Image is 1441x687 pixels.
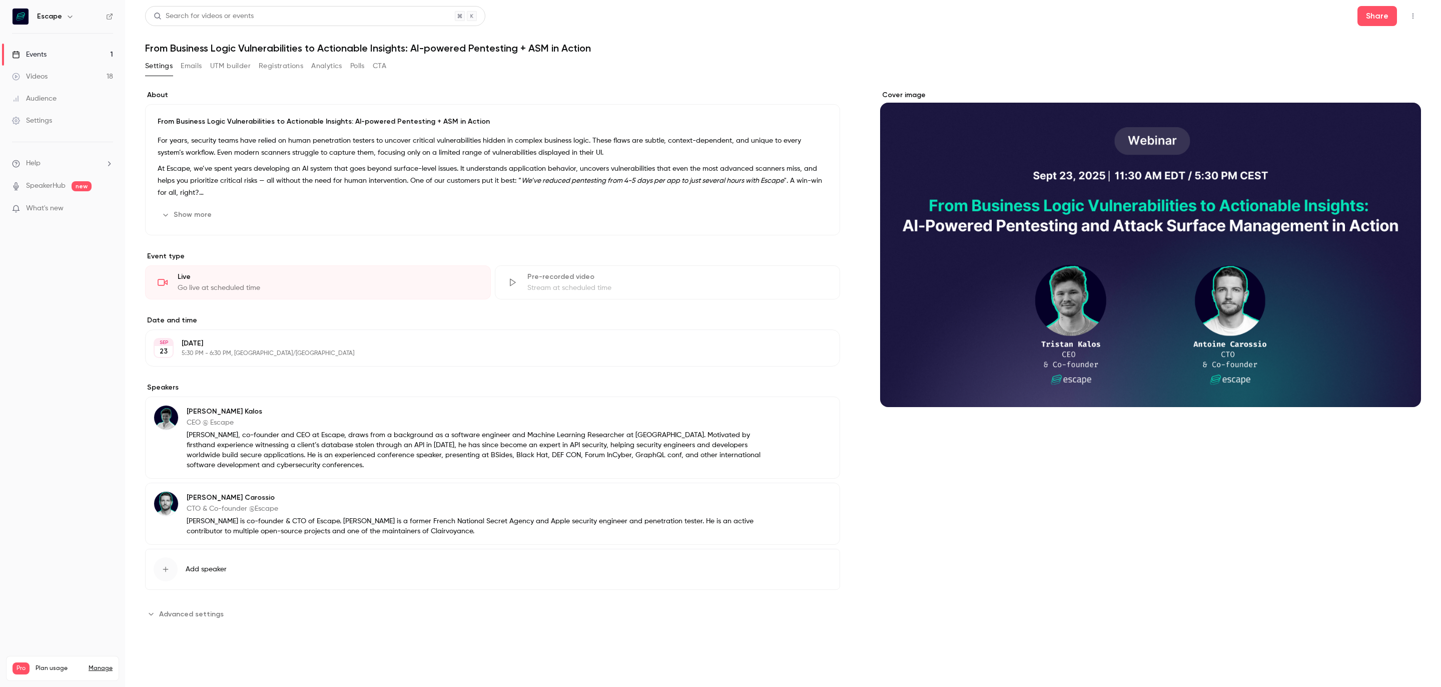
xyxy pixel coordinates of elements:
[145,606,840,622] section: Advanced settings
[89,664,113,672] a: Manage
[145,483,840,545] div: Antoine Carossio[PERSON_NAME] CarossioCTO & Co-founder @Escape[PERSON_NAME] is co-founder & CTO o...
[72,181,92,191] span: new
[178,272,478,282] div: Live
[350,58,365,74] button: Polls
[187,516,775,536] p: [PERSON_NAME] is co-founder & CTO of Escape. [PERSON_NAME] is a former French National Secret Age...
[187,493,775,503] p: [PERSON_NAME] Carossio
[145,549,840,590] button: Add speaker
[13,662,30,674] span: Pro
[159,609,224,619] span: Advanced settings
[182,338,787,349] p: [DATE]
[145,265,491,299] div: LiveGo live at scheduled time
[145,315,840,325] label: Date and time
[527,283,828,293] div: Stream at scheduled time
[158,207,218,223] button: Show more
[12,94,57,104] div: Audience
[145,383,840,393] label: Speakers
[495,265,841,299] div: Pre-recorded videoStream at scheduled time
[12,158,113,169] li: help-dropdown-opener
[155,339,173,346] div: SEP
[37,12,62,22] h6: Escape
[101,204,113,213] iframe: Noticeable Trigger
[145,42,1421,54] h1: From Business Logic Vulnerabilities to Actionable Insights: AI-powered Pentesting + ASM in Action
[145,606,230,622] button: Advanced settings
[373,58,386,74] button: CTA
[154,492,178,516] img: Antoine Carossio
[154,11,254,22] div: Search for videos or events
[145,58,173,74] button: Settings
[181,58,202,74] button: Emails
[182,350,787,358] p: 5:30 PM - 6:30 PM, [GEOGRAPHIC_DATA]/[GEOGRAPHIC_DATA]
[26,158,41,169] span: Help
[36,664,83,672] span: Plan usage
[311,58,342,74] button: Analytics
[187,504,775,514] p: CTO & Co-founder @Escape
[145,251,840,261] p: Event type
[158,117,828,127] p: From Business Logic Vulnerabilities to Actionable Insights: AI-powered Pentesting + ASM in Action
[1357,6,1397,26] button: Share
[13,9,29,25] img: Escape
[527,272,828,282] div: Pre-recorded video
[187,430,775,470] p: [PERSON_NAME], co-founder and CEO at Escape, draws from a background as a software engineer and M...
[158,163,828,199] p: At Escape, we’ve spent years developing an AI system that goes beyond surface-level issues. It un...
[26,181,66,191] a: SpeakerHub
[880,90,1421,100] label: Cover image
[160,347,168,357] p: 23
[145,90,840,100] label: About
[145,397,840,479] div: Tristan Kalos[PERSON_NAME] KalosCEO @ Escape[PERSON_NAME], co-founder and CEO at Escape, draws fr...
[26,203,64,214] span: What's new
[12,116,52,126] div: Settings
[186,564,227,574] span: Add speaker
[880,90,1421,407] section: Cover image
[210,58,251,74] button: UTM builder
[187,418,775,428] p: CEO @ Escape
[521,177,784,184] em: We’ve reduced pentesting from 4-5 days per app to just several hours with Escape
[12,72,48,82] div: Videos
[158,135,828,159] p: For years, security teams have relied on human penetration testers to uncover critical vulnerabil...
[178,283,478,293] div: Go live at scheduled time
[154,406,178,430] img: Tristan Kalos
[12,50,47,60] div: Events
[187,407,775,417] p: [PERSON_NAME] Kalos
[259,58,303,74] button: Registrations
